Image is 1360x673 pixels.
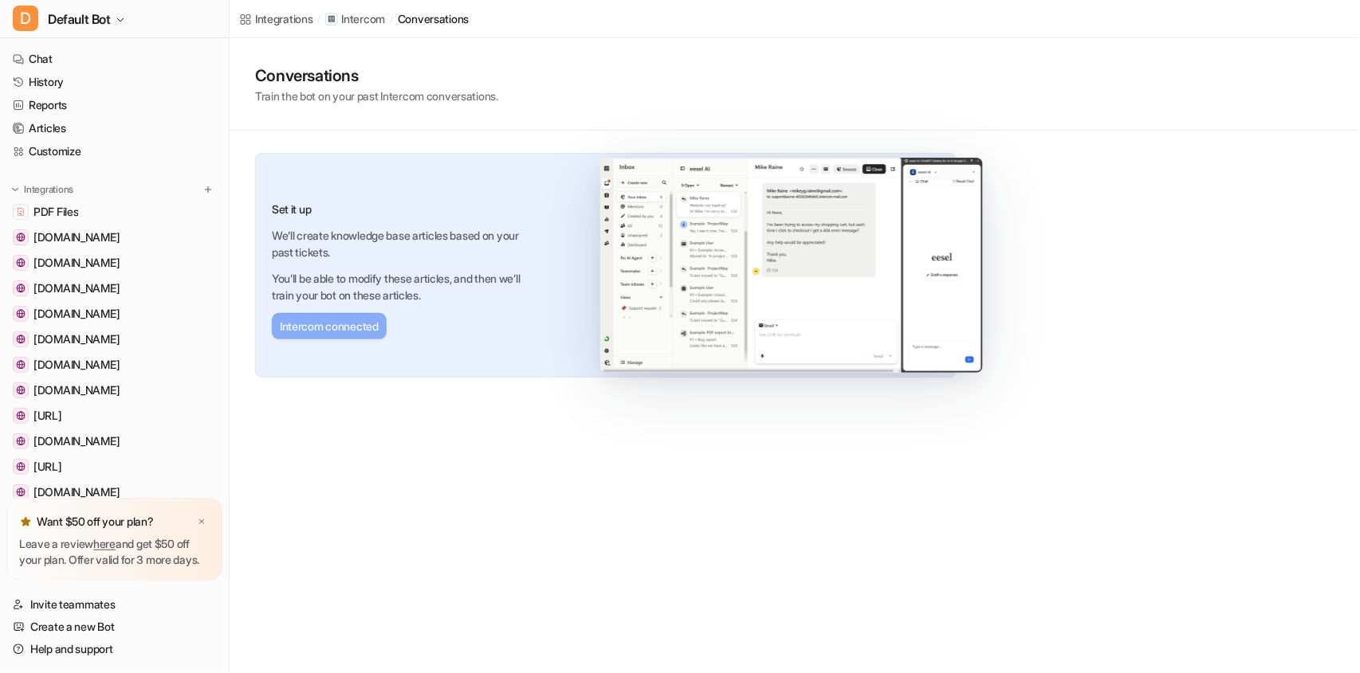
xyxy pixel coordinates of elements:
[33,484,120,500] span: [DOMAIN_NAME]
[197,517,206,527] img: x
[10,184,21,195] img: expand menu
[6,379,222,401] a: www.atlassian.com[DOMAIN_NAME]
[16,233,26,242] img: meet.google.com
[48,8,111,30] span: Default Bot
[6,638,222,660] a: Help and support
[255,64,498,88] h1: Conversations
[33,357,120,373] span: [DOMAIN_NAME]
[6,140,222,162] a: Customize
[341,11,385,27] p: Intercom
[16,385,26,395] img: www.atlassian.com
[272,313,387,339] button: Intercom connected
[6,71,222,93] a: History
[6,48,222,70] a: Chat
[6,182,78,198] button: Integrations
[16,436,26,446] img: amplitude.com
[37,514,154,530] p: Want $50 off your plan?
[6,277,222,299] a: gorgiasio.webflow.io[DOMAIN_NAME]
[398,10,469,27] a: conversations
[272,227,533,260] p: We’ll create knowledge base articles based on your past tickets.
[16,258,26,268] img: github.com
[6,328,222,350] a: www.figma.com[DOMAIN_NAME]
[202,184,214,195] img: menu_add.svg
[318,12,321,26] span: /
[33,255,120,271] span: [DOMAIN_NAME]
[6,252,222,274] a: github.com[DOMAIN_NAME]
[16,462,26,471] img: dashboard.eesel.ai
[325,11,385,27] a: Intercom
[6,593,222,616] a: Invite teammates
[33,408,62,424] span: [URL]
[24,183,73,196] p: Integrations
[16,335,26,344] img: www.figma.com
[33,433,120,449] span: [DOMAIN_NAME]
[6,405,222,427] a: www.eesel.ai[URL]
[272,270,533,303] p: You’ll be able to modify these articles, and then we’ll train your bot on these articles.
[6,94,222,116] a: Reports
[6,616,222,638] a: Create a new Bot
[19,515,32,528] img: star
[33,306,120,322] span: [DOMAIN_NAME]
[6,201,222,223] a: PDF FilesPDF Files
[255,10,313,27] div: Integrations
[16,487,26,497] img: www.intercom.com
[6,117,222,139] a: Articles
[16,411,26,421] img: www.eesel.ai
[33,382,120,398] span: [DOMAIN_NAME]
[16,284,26,293] img: gorgiasio.webflow.io
[19,536,210,568] p: Leave a review and get $50 off your plan. Offer valid for 3 more days.
[33,280,120,296] span: [DOMAIN_NAME]
[6,303,222,325] a: www.example.com[DOMAIN_NAME]
[16,309,26,319] img: www.example.com
[600,158,983,373] img: intercom_ai_assistant.png
[16,207,26,217] img: PDF Files
[13,6,38,31] span: D
[272,201,533,217] h3: Set it up
[255,88,498,104] p: Train the bot on your past Intercom conversations.
[33,331,120,347] span: [DOMAIN_NAME]
[6,430,222,452] a: amplitude.com[DOMAIN_NAME]
[390,12,393,26] span: /
[6,481,222,503] a: www.intercom.com[DOMAIN_NAME]
[6,456,222,478] a: dashboard.eesel.ai[URL]
[239,10,313,27] a: Integrations
[93,537,116,550] a: here
[6,226,222,248] a: meet.google.com[DOMAIN_NAME]
[16,360,26,370] img: chatgpt.com
[33,229,120,245] span: [DOMAIN_NAME]
[33,459,62,475] span: [URL]
[6,354,222,376] a: chatgpt.com[DOMAIN_NAME]
[33,204,78,220] span: PDF Files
